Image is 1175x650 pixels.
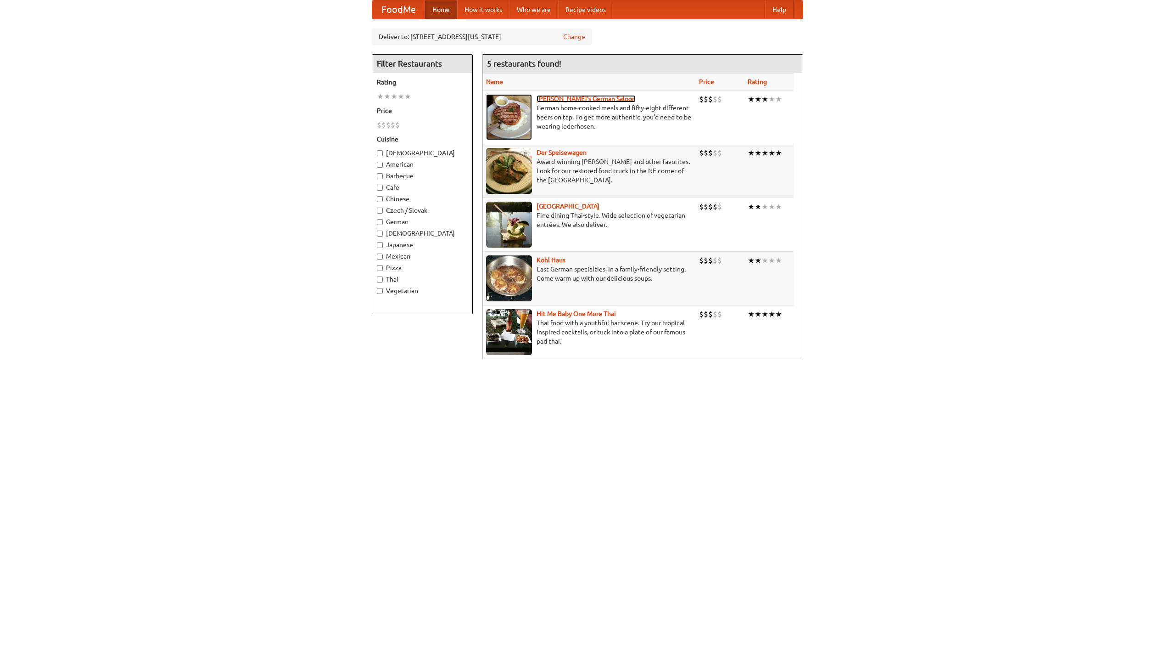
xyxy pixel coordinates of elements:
li: ★ [377,91,384,102]
li: ★ [768,202,775,212]
label: American [377,160,468,169]
label: Barbecue [377,171,468,181]
li: $ [699,148,704,158]
li: ★ [775,94,782,104]
label: [DEMOGRAPHIC_DATA] [377,229,468,238]
li: $ [713,255,717,266]
li: $ [708,309,713,319]
input: American [377,162,383,168]
a: Who we are [509,0,558,19]
li: ★ [397,91,404,102]
img: babythai.jpg [486,309,532,355]
input: Vegetarian [377,288,383,294]
input: Thai [377,277,383,283]
li: $ [717,202,722,212]
li: ★ [768,148,775,158]
a: Help [765,0,794,19]
li: $ [717,309,722,319]
li: ★ [748,94,755,104]
li: ★ [384,91,391,102]
li: ★ [768,255,775,266]
li: $ [704,309,708,319]
input: Cafe [377,185,383,191]
li: $ [381,120,386,130]
li: $ [699,202,704,212]
label: Czech / Slovak [377,206,468,215]
li: ★ [748,255,755,266]
img: kohlhaus.jpg [486,255,532,301]
p: Fine dining Thai-style. Wide selection of vegetarian entrées. We also deliver. [486,211,692,229]
input: Japanese [377,242,383,248]
a: Change [563,32,585,41]
label: Pizza [377,263,468,272]
b: Hit Me Baby One More Thai [537,310,616,317]
li: ★ [761,148,768,158]
li: $ [699,309,704,319]
a: Home [425,0,457,19]
h5: Price [377,106,468,115]
li: $ [708,94,713,104]
a: Kohl Haus [537,256,565,264]
li: ★ [761,309,768,319]
li: $ [717,148,722,158]
li: $ [699,94,704,104]
li: $ [713,148,717,158]
li: ★ [748,148,755,158]
li: $ [704,94,708,104]
li: $ [708,148,713,158]
label: Thai [377,275,468,284]
a: FoodMe [372,0,425,19]
li: ★ [761,255,768,266]
li: ★ [755,202,761,212]
input: Mexican [377,254,383,260]
li: ★ [755,255,761,266]
li: $ [713,94,717,104]
ng-pluralize: 5 restaurants found! [487,59,561,68]
input: Barbecue [377,173,383,179]
p: Thai food with a youthful bar scene. Try our tropical inspired cocktails, or tuck into a plate of... [486,318,692,346]
li: ★ [775,202,782,212]
h4: Filter Restaurants [372,55,472,73]
a: Name [486,78,503,85]
li: ★ [775,309,782,319]
img: satay.jpg [486,202,532,248]
input: [DEMOGRAPHIC_DATA] [377,231,383,237]
label: Vegetarian [377,286,468,295]
input: [DEMOGRAPHIC_DATA] [377,150,383,156]
li: $ [717,94,722,104]
a: Rating [748,78,767,85]
li: $ [717,255,722,266]
a: [PERSON_NAME]'s German Saloon [537,95,636,102]
li: ★ [755,148,761,158]
li: $ [708,255,713,266]
li: $ [708,202,713,212]
li: $ [377,120,381,130]
label: Chinese [377,194,468,203]
li: $ [391,120,395,130]
h5: Rating [377,78,468,87]
li: ★ [404,91,411,102]
li: $ [704,255,708,266]
li: ★ [755,309,761,319]
li: $ [386,120,391,130]
a: Der Speisewagen [537,149,587,156]
li: ★ [748,202,755,212]
input: German [377,219,383,225]
label: Cafe [377,183,468,192]
li: ★ [391,91,397,102]
img: esthers.jpg [486,94,532,140]
input: Chinese [377,196,383,202]
li: $ [395,120,400,130]
p: East German specialties, in a family-friendly setting. Come warm up with our delicious soups. [486,265,692,283]
img: speisewagen.jpg [486,148,532,194]
a: Recipe videos [558,0,613,19]
p: Award-winning [PERSON_NAME] and other favorites. Look for our restored food truck in the NE corne... [486,157,692,185]
li: $ [704,202,708,212]
li: ★ [768,94,775,104]
li: ★ [748,309,755,319]
label: Japanese [377,240,468,249]
b: [GEOGRAPHIC_DATA] [537,203,599,210]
